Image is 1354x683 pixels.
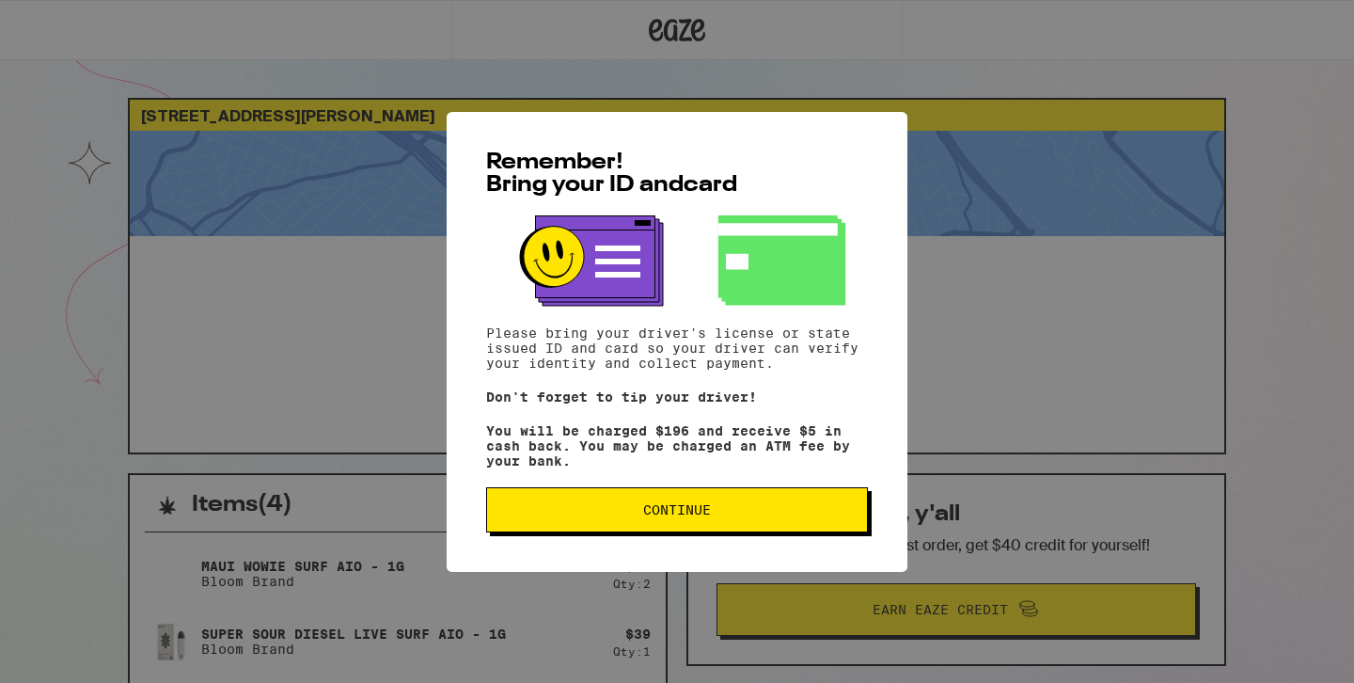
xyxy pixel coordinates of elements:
p: Please bring your driver's license or state issued ID and card so your driver can verify your ide... [486,326,868,371]
span: Continue [643,503,711,516]
p: You will be charged $196 and receive $5 in cash back. You may be charged an ATM fee by your bank. [486,423,868,469]
span: Remember! Bring your ID and card [486,151,737,197]
button: Continue [486,487,868,532]
p: Don't forget to tip your driver! [486,389,868,405]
